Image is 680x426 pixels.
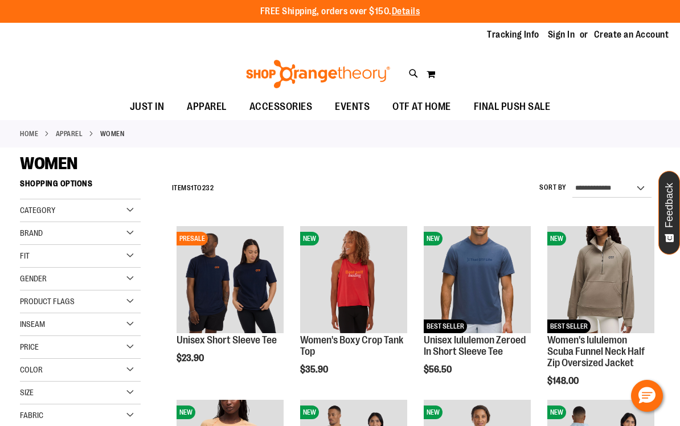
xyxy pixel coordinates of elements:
span: Inseam [20,319,45,329]
span: Price [20,342,39,351]
span: 1 [191,184,194,192]
a: Home [20,129,38,139]
h2: Items to [172,179,214,197]
span: NEW [177,405,195,419]
strong: Shopping Options [20,174,141,199]
span: Size [20,388,34,397]
span: Feedback [664,183,675,228]
img: Image of Unisex Short Sleeve Tee [177,226,284,333]
div: product [418,220,536,404]
span: Color [20,365,43,374]
a: Women's lululemon Scuba Funnel Neck Half Zip Oversized Jacket [547,334,645,368]
a: APPAREL [175,94,238,120]
a: Unisex lululemon Zeroed In Short Sleeve Tee [424,334,526,357]
span: BEST SELLER [547,319,591,333]
a: Unisex Short Sleeve Tee [177,334,277,346]
a: Details [392,6,420,17]
a: Image of Unisex Short Sleeve TeePRESALE [177,226,284,335]
a: Unisex lululemon Zeroed In Short Sleeve TeeNEWBEST SELLER [424,226,531,335]
div: product [542,220,660,415]
span: $23.90 [177,353,206,363]
span: EVENTS [335,94,370,120]
span: OTF AT HOME [392,94,451,120]
span: NEW [300,232,319,245]
a: FINAL PUSH SALE [462,94,562,120]
button: Hello, have a question? Let’s chat. [631,380,663,412]
img: Image of Womens Boxy Crop Tank [300,226,407,333]
span: JUST IN [130,94,165,120]
a: OTF AT HOME [381,94,462,120]
a: Create an Account [594,28,669,41]
span: FINAL PUSH SALE [474,94,551,120]
a: APPAREL [56,129,83,139]
img: Unisex lululemon Zeroed In Short Sleeve Tee [424,226,531,333]
span: NEW [424,405,443,419]
strong: WOMEN [100,129,125,139]
a: EVENTS [323,94,381,120]
span: Fabric [20,411,43,420]
span: NEW [547,405,566,419]
span: Product Flags [20,297,75,306]
div: product [171,220,289,392]
span: Fit [20,251,30,260]
span: WOMEN [20,154,77,173]
span: Category [20,206,55,215]
a: JUST IN [118,94,176,120]
span: NEW [300,405,319,419]
img: Shop Orangetheory [244,60,392,88]
div: product [294,220,413,404]
span: NEW [547,232,566,245]
span: BEST SELLER [424,319,467,333]
button: Feedback - Show survey [658,171,680,255]
span: $35.90 [300,364,330,375]
span: APPAREL [187,94,227,120]
span: ACCESSORIES [249,94,313,120]
a: Sign In [548,28,575,41]
span: Gender [20,274,47,283]
span: NEW [424,232,443,245]
a: ACCESSORIES [238,94,324,120]
span: $56.50 [424,364,453,375]
a: Image of Womens Boxy Crop TankNEW [300,226,407,335]
a: Women's Boxy Crop Tank Top [300,334,403,357]
label: Sort By [539,183,567,192]
p: FREE Shipping, orders over $150. [260,5,420,18]
span: 232 [202,184,214,192]
img: Women's lululemon Scuba Funnel Neck Half Zip Oversized Jacket [547,226,654,333]
a: Tracking Info [487,28,539,41]
a: Women's lululemon Scuba Funnel Neck Half Zip Oversized JacketNEWBEST SELLER [547,226,654,335]
span: Brand [20,228,43,237]
span: $148.00 [547,376,580,386]
span: PRESALE [177,232,208,245]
